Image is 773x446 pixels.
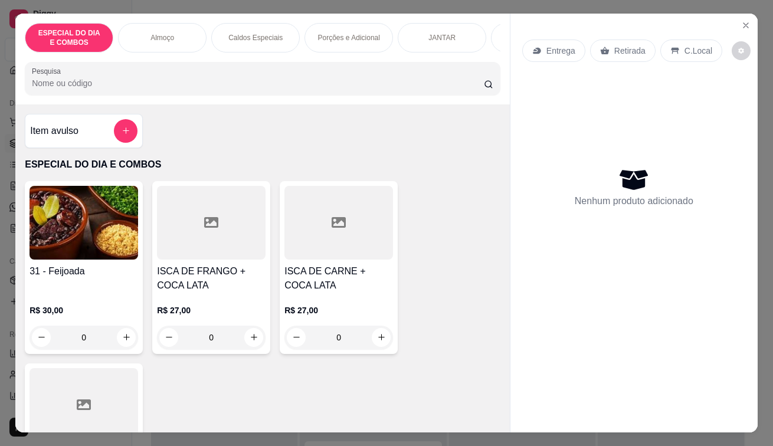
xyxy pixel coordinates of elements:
[736,16,755,35] button: Close
[546,45,575,57] p: Entrega
[25,158,500,172] p: ESPECIAL DO DIA E COMBOS
[32,328,51,347] button: decrease-product-quantity
[32,66,65,76] label: Pesquisa
[284,304,393,316] p: R$ 27,00
[284,264,393,293] h4: ISCA DE CARNE + COCA LATA
[117,328,136,347] button: increase-product-quantity
[372,328,391,347] button: increase-product-quantity
[157,264,266,293] h4: ISCA DE FRANGO + COCA LATA
[732,41,751,60] button: decrease-product-quantity
[318,33,380,42] p: Porções e Adicional
[35,28,103,47] p: ESPECIAL DO DIA E COMBOS
[32,77,484,89] input: Pesquisa
[287,328,306,347] button: decrease-product-quantity
[159,328,178,347] button: decrease-product-quantity
[244,328,263,347] button: increase-product-quantity
[114,119,137,143] button: add-separate-item
[30,124,78,138] h4: Item avulso
[150,33,174,42] p: Almoço
[30,304,138,316] p: R$ 30,00
[228,33,283,42] p: Caldos Especiais
[428,33,456,42] p: JANTAR
[575,194,693,208] p: Nenhum produto adicionado
[30,264,138,278] h4: 31 - Feijoada
[30,186,138,260] img: product-image
[684,45,712,57] p: C.Local
[614,45,646,57] p: Retirada
[157,304,266,316] p: R$ 27,00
